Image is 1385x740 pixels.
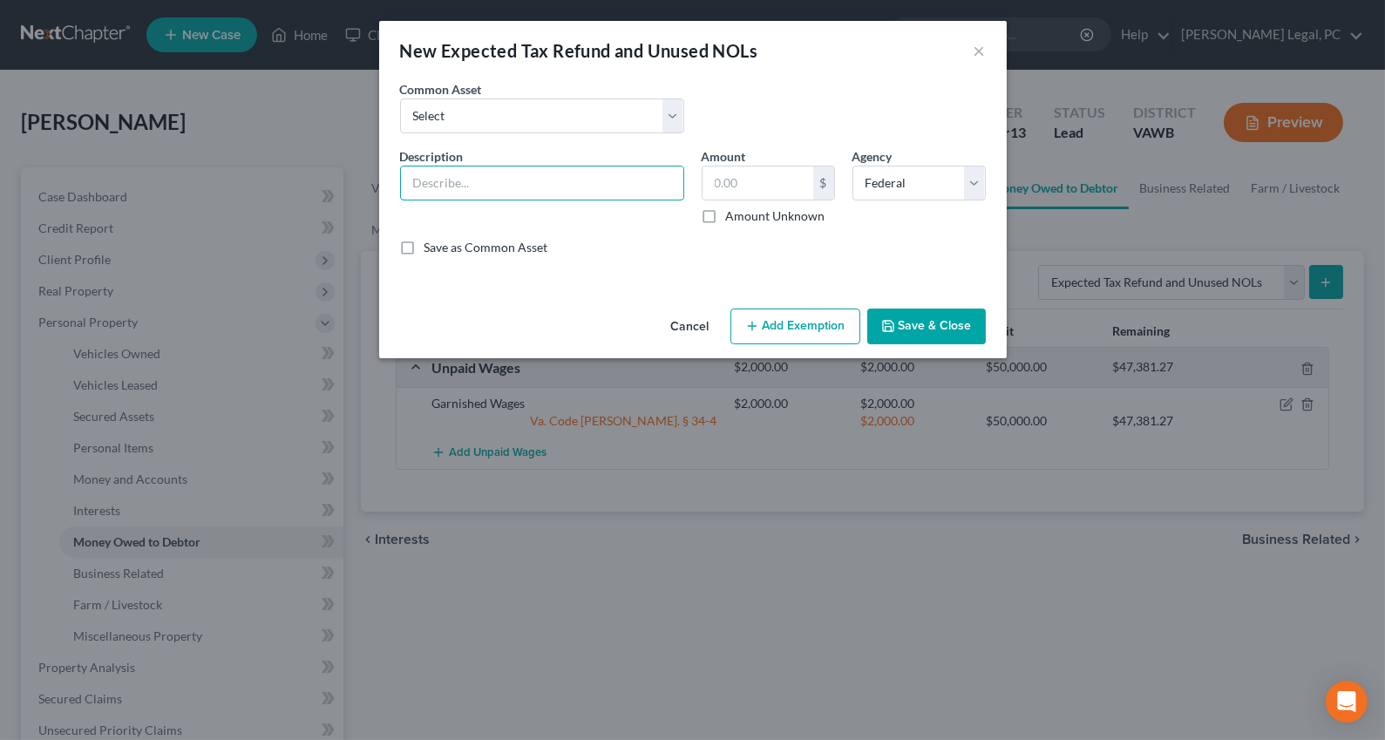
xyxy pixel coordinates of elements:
[400,80,482,98] label: Common Asset
[813,166,834,200] div: $
[702,147,746,166] label: Amount
[726,207,825,225] label: Amount Unknown
[703,166,813,200] input: 0.00
[867,309,986,345] button: Save & Close
[424,239,548,256] label: Save as Common Asset
[852,147,893,166] label: Agency
[974,40,986,61] button: ×
[401,166,683,200] input: Describe...
[730,309,860,345] button: Add Exemption
[1326,681,1368,723] div: Open Intercom Messenger
[400,149,464,164] span: Description
[657,310,723,345] button: Cancel
[400,38,758,63] div: New Expected Tax Refund and Unused NOLs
